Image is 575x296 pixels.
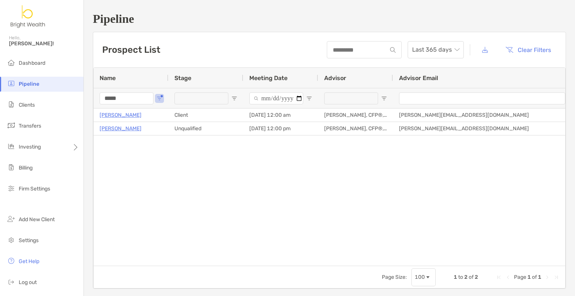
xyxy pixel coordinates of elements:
[19,258,39,265] span: Get Help
[174,74,191,82] span: Stage
[231,95,237,101] button: Open Filter Menu
[7,163,16,172] img: billing icon
[19,216,55,223] span: Add New Client
[243,109,318,122] div: [DATE] 12:00 am
[399,74,438,82] span: Advisor Email
[7,214,16,223] img: add_new_client icon
[9,3,47,30] img: Zoe Logo
[19,102,35,108] span: Clients
[527,274,531,280] span: 1
[458,274,463,280] span: to
[500,42,557,58] button: Clear Filters
[415,274,425,280] div: 100
[324,74,346,82] span: Advisor
[514,274,526,280] span: Page
[19,123,41,129] span: Transfers
[538,274,541,280] span: 1
[19,144,41,150] span: Investing
[9,40,79,47] span: [PERSON_NAME]!
[168,109,243,122] div: Client
[7,184,16,193] img: firm-settings icon
[249,92,303,104] input: Meeting Date Filter Input
[454,274,457,280] span: 1
[505,274,511,280] div: Previous Page
[318,109,393,122] div: [PERSON_NAME], CFP®, CHFC®, CLU®
[168,122,243,135] div: Unqualified
[7,100,16,109] img: clients icon
[532,274,537,280] span: of
[100,74,116,82] span: Name
[7,256,16,265] img: get-help icon
[19,165,33,171] span: Billing
[390,47,396,53] img: input icon
[469,274,474,280] span: of
[19,186,50,192] span: Firm Settings
[399,92,565,104] input: Advisor Email Filter Input
[19,279,37,286] span: Log out
[7,58,16,67] img: dashboard icon
[249,74,287,82] span: Meeting Date
[93,12,566,26] h1: Pipeline
[7,121,16,130] img: transfers icon
[475,274,478,280] span: 2
[411,268,436,286] div: Page Size
[243,122,318,135] div: [DATE] 12:00 pm
[382,274,407,280] div: Page Size:
[544,274,550,280] div: Next Page
[7,142,16,151] img: investing icon
[19,60,45,66] span: Dashboard
[100,124,142,133] a: [PERSON_NAME]
[100,92,153,104] input: Name Filter Input
[496,274,502,280] div: First Page
[381,95,387,101] button: Open Filter Menu
[102,45,160,55] h3: Prospect List
[156,95,162,101] button: Open Filter Menu
[553,274,559,280] div: Last Page
[19,81,39,87] span: Pipeline
[318,122,393,135] div: [PERSON_NAME], CFP®, CHFC®, CLU®
[7,277,16,286] img: logout icon
[464,274,468,280] span: 2
[19,237,39,244] span: Settings
[7,235,16,244] img: settings icon
[412,42,459,58] span: Last 365 days
[100,110,142,120] a: [PERSON_NAME]
[7,79,16,88] img: pipeline icon
[306,95,312,101] button: Open Filter Menu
